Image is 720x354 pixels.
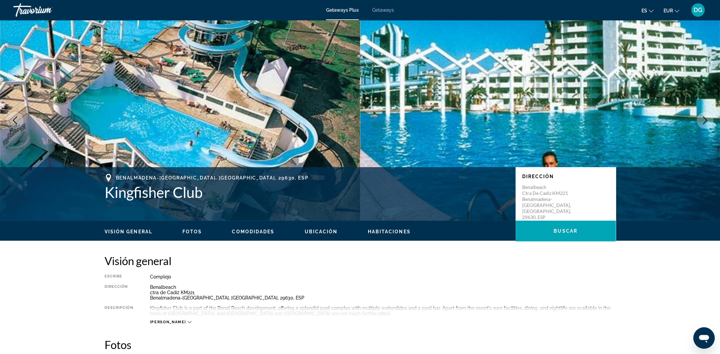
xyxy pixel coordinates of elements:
[697,112,713,129] button: Next image
[150,274,616,279] div: Complejo
[522,174,609,179] p: Dirección
[105,229,152,234] span: Visión general
[664,8,673,13] span: EUR
[664,6,679,15] button: Change currency
[150,320,186,324] span: [PERSON_NAME]
[150,306,616,316] div: Kingfisher Club is a part of the Benal Beach development, offering a splendid pool complex with m...
[150,320,191,325] button: [PERSON_NAME]
[105,229,152,235] button: Visión general
[13,1,80,19] a: Travorium
[150,284,616,301] div: Benalbeach ctra de Cadiz KM221 Benalmadena-[GEOGRAPHIC_DATA], [GEOGRAPHIC_DATA], 29630, ESP
[694,7,702,13] span: DG
[105,254,616,267] h2: Visión general
[105,184,509,201] h1: Kingfisher Club
[232,229,274,235] button: Comodidades
[554,228,577,234] span: Buscar
[116,175,309,181] span: Benalmadena-[GEOGRAPHIC_DATA], [GEOGRAPHIC_DATA], 29630, ESP
[182,229,202,234] span: Fotos
[516,221,616,241] button: Buscar
[182,229,202,235] button: Fotos
[105,306,133,316] div: Descripción
[641,6,654,15] button: Change language
[693,327,715,349] iframe: Botón para iniciar la ventana de mensajería
[305,229,338,234] span: Ubicación
[305,229,338,235] button: Ubicación
[522,184,576,220] p: Benalbeach ctra de Cadiz KM221 Benalmadena-[GEOGRAPHIC_DATA], [GEOGRAPHIC_DATA], 29630, ESP
[105,274,133,279] div: Escribe
[368,229,410,234] span: Habitaciones
[105,338,616,351] h2: Fotos
[689,3,707,17] button: User Menu
[368,229,410,235] button: Habitaciones
[7,112,23,129] button: Previous image
[105,284,133,301] div: Dirección
[326,7,359,13] a: Getaways Plus
[641,8,647,13] span: es
[232,229,274,234] span: Comodidades
[372,7,394,13] a: Getaways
